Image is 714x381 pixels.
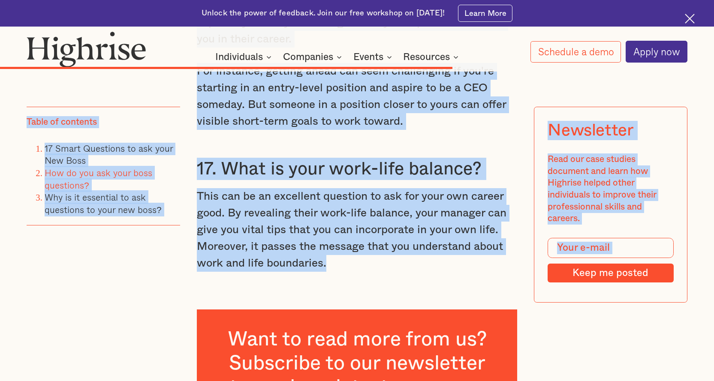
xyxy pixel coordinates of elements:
img: Highrise logo [27,31,146,67]
div: Read our case studies document and learn how Highrise helped other individuals to improve their p... [548,153,673,225]
input: Keep me posted [548,264,673,283]
div: Events [353,52,383,62]
img: Cross icon [685,14,695,24]
div: Resources [403,52,461,62]
div: Companies [283,52,333,62]
a: Learn More [458,5,512,22]
div: Events [353,52,395,62]
a: Why is it essential to ask questions to your new boss? [45,191,162,217]
div: Table of contents [27,117,97,129]
a: Schedule a demo [530,41,621,63]
div: Resources [403,52,450,62]
p: For instance, getting ahead can seem challenging if you're starting in an entry-level position an... [197,63,518,130]
div: Individuals [215,52,263,62]
form: Modal Form [548,238,673,283]
div: Companies [283,52,344,62]
p: This can be an excellent question to ask for your own career good. By revealing their work-life b... [197,188,518,272]
a: Apply now [626,41,687,63]
a: 17 Smart Questions to ask your New Boss [45,141,173,168]
div: Newsletter [548,121,633,140]
h3: 17. What is your work-life balance? [197,158,518,180]
input: Your e-mail [548,238,673,258]
div: Individuals [215,52,274,62]
a: How do you ask your boss questions? [45,166,152,192]
div: Unlock the power of feedback. Join our free workshop on [DATE]! [202,8,445,19]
